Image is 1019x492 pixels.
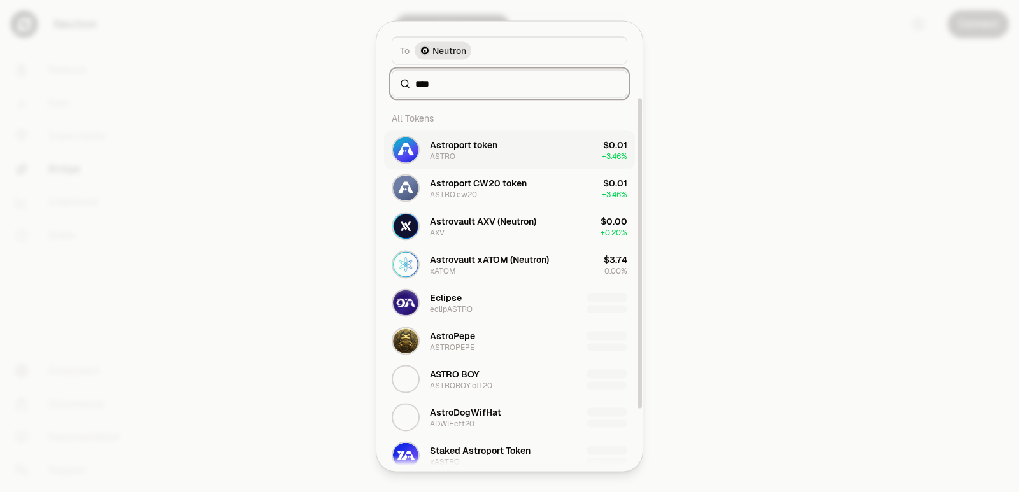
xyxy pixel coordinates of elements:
[430,265,456,276] div: xATOM
[430,456,460,467] div: xASTRO
[604,253,627,265] div: $3.74
[603,138,627,151] div: $0.01
[392,36,627,64] button: ToNeutron LogoNeutron
[384,398,635,436] button: ADWIF.cft20 LogoAstroDogWifHatADWIF.cft20
[602,151,627,161] span: + 3.46%
[384,207,635,245] button: AXV LogoAstrovault AXV (Neutron)AXV$0.00+0.20%
[400,44,410,57] span: To
[393,175,418,200] img: ASTRO.cw20 Logo
[430,405,501,418] div: AstroDogWifHat
[393,442,418,468] img: xASTRO Logo
[393,290,418,315] img: eclipASTRO Logo
[384,360,635,398] button: ASTROBOY.cft20 LogoASTRO BOYASTROBOY.cft20
[384,283,635,321] button: eclipASTRO LogoEclipseeclipASTRO
[432,44,466,57] span: Neutron
[430,227,445,237] div: AXV
[384,436,635,474] button: xASTRO LogoStaked Astroport TokenxASTRO
[601,214,627,227] div: $0.00
[430,418,474,428] div: ADWIF.cft20
[430,342,474,352] div: ASTROPEPE
[384,169,635,207] button: ASTRO.cw20 LogoAstroport CW20 tokenASTRO.cw20$0.01+3.46%
[430,304,473,314] div: eclipASTRO
[393,251,418,277] img: xATOM Logo
[430,214,536,227] div: Astrovault AXV (Neutron)
[430,176,527,189] div: Astroport CW20 token
[420,45,430,55] img: Neutron Logo
[384,321,635,360] button: ASTROPEPE LogoAstroPepeASTROPEPE
[430,380,492,390] div: ASTROBOY.cft20
[384,105,635,130] div: All Tokens
[384,245,635,283] button: xATOM LogoAstrovault xATOM (Neutron)xATOM$3.740.00%
[384,130,635,169] button: ASTRO LogoAstroport tokenASTRO$0.01+3.46%
[393,213,418,239] img: AXV Logo
[602,189,627,199] span: + 3.46%
[430,151,455,161] div: ASTRO
[393,328,418,353] img: ASTROPEPE Logo
[603,176,627,189] div: $0.01
[430,253,549,265] div: Astrovault xATOM (Neutron)
[430,444,531,456] div: Staked Astroport Token
[393,137,418,162] img: ASTRO Logo
[430,329,475,342] div: AstroPepe
[430,189,477,199] div: ASTRO.cw20
[604,265,627,276] span: 0.00%
[430,138,497,151] div: Astroport token
[601,227,627,237] span: + 0.20%
[430,291,462,304] div: Eclipse
[430,367,480,380] div: ASTRO BOY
